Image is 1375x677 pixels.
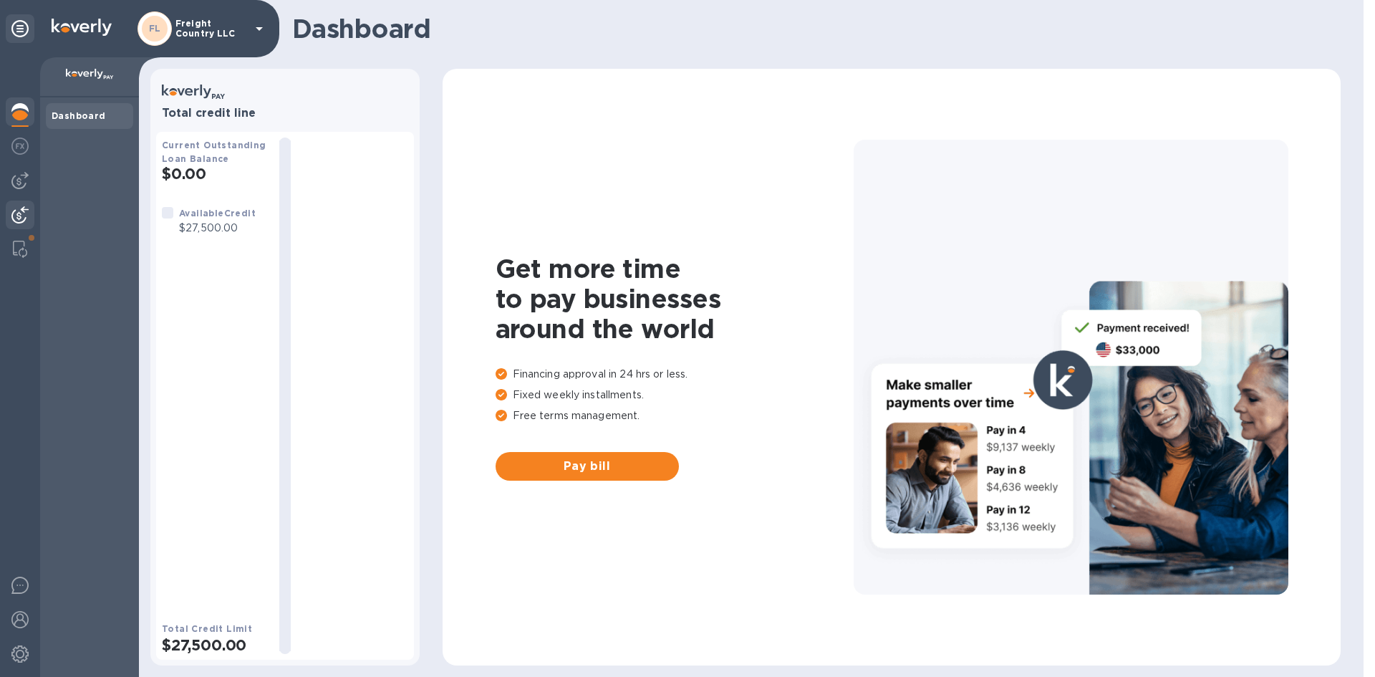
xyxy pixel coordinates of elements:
p: Fixed weekly installments. [496,388,854,403]
h1: Dashboard [292,14,1333,44]
p: Financing approval in 24 hrs or less. [496,367,854,382]
h2: $0.00 [162,165,268,183]
b: FL [149,23,161,34]
div: Unpin categories [6,14,34,43]
p: Freight Country LLC [175,19,247,39]
img: Logo [52,19,112,36]
span: Pay bill [507,458,667,475]
h3: Total credit line [162,107,408,120]
h1: Get more time to pay businesses around the world [496,254,854,344]
b: Total Credit Limit [162,623,252,634]
button: Pay bill [496,452,679,481]
h2: $27,500.00 [162,636,268,654]
b: Available Credit [179,208,256,219]
img: Foreign exchange [11,138,29,155]
p: Free terms management. [496,408,854,423]
b: Dashboard [52,110,106,121]
p: $27,500.00 [179,221,256,236]
b: Current Outstanding Loan Balance [162,140,266,164]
